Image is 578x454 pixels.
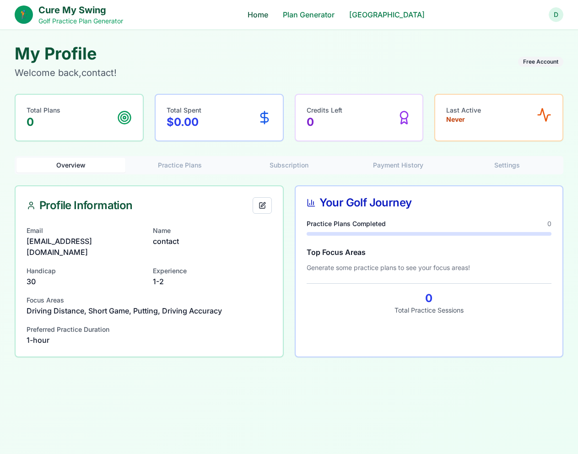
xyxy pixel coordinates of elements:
[153,227,171,234] label: Name
[27,115,60,130] p: 0
[16,158,125,173] button: Overview
[25,53,32,60] img: tab_domain_overview_orange.svg
[453,158,562,173] button: Settings
[153,276,272,287] p: 1-2
[27,267,56,275] label: Handicap
[547,219,551,228] span: 0
[446,115,481,124] p: Never
[307,197,552,208] div: Your Golf Journey
[15,4,123,26] a: 🏌️Cure My SwingGolf Practice Plan Generator
[101,54,154,60] div: Keywords by Traffic
[27,106,60,115] p: Total Plans
[349,9,425,20] a: [GEOGRAPHIC_DATA]
[27,305,272,316] p: Driving Distance, Short Game, Putting, Driving Accuracy
[27,335,272,346] p: 1-hour
[446,106,481,115] p: Last Active
[307,247,552,258] h4: Top Focus Areas
[307,219,386,228] span: Practice Plans Completed
[283,9,335,20] a: Plan Generator
[344,158,453,173] button: Payment History
[27,236,146,258] p: [EMAIL_ADDRESS][DOMAIN_NAME]
[35,54,82,60] div: Domain Overview
[125,158,234,173] button: Practice Plans
[307,263,552,272] p: Generate some practice plans to see your focus areas!
[307,115,342,130] p: 0
[26,15,45,22] div: v 4.0.24
[15,66,117,79] p: Welcome back, contact !
[307,306,552,315] p: Total Practice Sessions
[91,53,98,60] img: tab_keywords_by_traffic_grey.svg
[27,296,64,304] label: Focus Areas
[248,9,268,20] a: Home
[15,15,22,22] img: logo_orange.svg
[15,24,22,31] img: website_grey.svg
[24,24,101,31] div: Domain: [DOMAIN_NAME]
[19,8,29,21] span: 🏌️
[307,291,552,306] p: 0
[167,106,201,115] p: Total Spent
[27,227,43,234] label: Email
[307,106,342,115] p: Credits Left
[518,57,563,67] div: Free Account
[234,158,343,173] button: Subscription
[153,236,272,247] p: contact
[549,7,563,22] button: D
[27,325,109,333] label: Preferred Practice Duration
[38,4,123,16] h1: Cure My Swing
[27,200,133,211] div: Profile Information
[153,267,187,275] label: Experience
[38,16,123,26] p: Golf Practice Plan Generator
[15,44,117,63] h1: My Profile
[167,115,201,130] p: $ 0.00
[27,276,146,287] p: 30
